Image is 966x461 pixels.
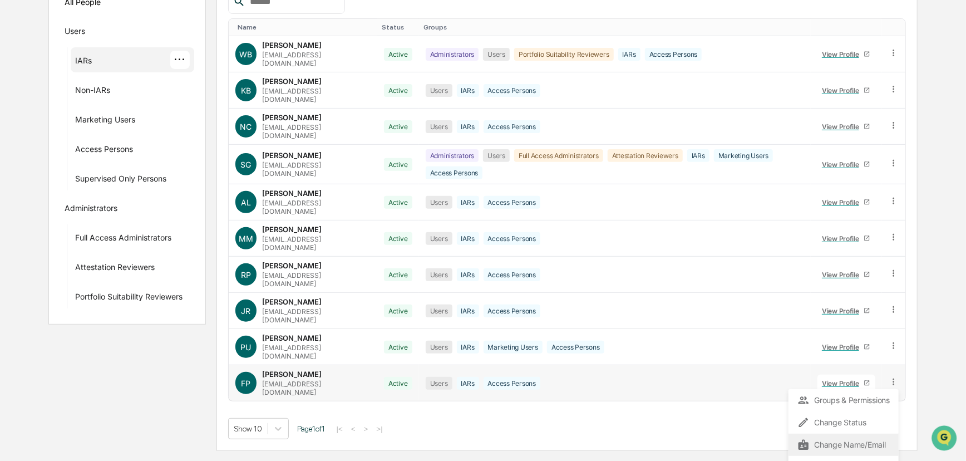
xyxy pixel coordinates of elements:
div: Marketing Users [484,341,543,354]
div: Toggle SortBy [382,23,415,31]
div: Full Access Administrators [75,233,171,246]
div: Active [384,48,412,61]
div: Access Persons [547,341,604,354]
a: View Profile [817,194,875,211]
span: JR [241,306,250,316]
div: Toggle SortBy [815,23,878,31]
div: [EMAIL_ADDRESS][DOMAIN_NAME] [262,161,371,178]
div: Toggle SortBy [423,23,806,31]
button: < [348,424,359,434]
div: IARs [457,196,479,209]
div: Active [384,196,412,209]
div: Full Access Administrators [514,149,603,162]
span: SG [240,160,251,169]
div: Access Persons [484,268,541,281]
div: Toggle SortBy [891,23,901,31]
div: Access Persons [484,196,541,209]
div: [EMAIL_ADDRESS][DOMAIN_NAME] [262,87,371,104]
div: Users [426,377,452,390]
div: Administrators [65,203,117,217]
div: Change Name/Email [797,438,890,452]
a: View Profile [817,230,875,247]
div: [PERSON_NAME] [262,77,322,86]
div: View Profile [822,160,864,169]
button: >| [373,424,386,434]
a: View Profile [817,302,875,320]
div: Users [426,268,452,281]
div: View Profile [822,343,864,351]
div: Access Persons [75,144,133,158]
div: Marketing Users [714,149,773,162]
div: Supervised Only Persons [75,174,166,187]
div: IARs [457,305,479,317]
div: View Profile [822,50,864,58]
div: Marketing Users [75,115,135,128]
div: Users [483,48,510,61]
div: Administrators [426,149,479,162]
div: Users [426,341,452,354]
div: Toggle SortBy [238,23,373,31]
div: IARs [457,377,479,390]
div: Active [384,120,412,133]
a: View Profile [817,118,875,135]
div: [EMAIL_ADDRESS][DOMAIN_NAME] [262,380,371,396]
div: Access Persons [484,305,541,317]
div: Users [426,305,452,317]
a: View Profile [817,339,875,356]
div: View Profile [822,379,864,388]
div: 🗄️ [81,141,90,150]
button: > [361,424,372,434]
div: IARs [457,84,479,97]
a: Powered byPylon [78,188,135,197]
div: Change Status [797,416,890,429]
div: Active [384,84,412,97]
div: [EMAIL_ADDRESS][DOMAIN_NAME] [262,271,371,288]
div: [EMAIL_ADDRESS][DOMAIN_NAME] [262,51,371,67]
div: [EMAIL_ADDRESS][DOMAIN_NAME] [262,235,371,252]
div: Users [426,120,452,133]
div: Active [384,377,412,390]
div: Access Persons [645,48,702,61]
div: Access Persons [484,232,541,245]
div: [PERSON_NAME] [262,225,322,234]
span: PU [240,342,251,352]
div: Active [384,158,412,171]
div: View Profile [822,234,864,243]
div: 🖐️ [11,141,20,150]
div: Non-IARs [75,85,110,99]
div: [EMAIL_ADDRESS][DOMAIN_NAME] [262,344,371,360]
div: Administrators [426,48,479,61]
div: [EMAIL_ADDRESS][DOMAIN_NAME] [262,123,371,140]
div: Access Persons [426,166,483,179]
div: Users [65,26,85,40]
span: KB [241,86,251,95]
a: View Profile [817,266,875,283]
button: Start new chat [189,89,203,102]
div: [PERSON_NAME] [262,297,322,306]
div: [EMAIL_ADDRESS][DOMAIN_NAME] [262,199,371,215]
div: Access Persons [484,84,541,97]
img: 1746055101610-c473b297-6a78-478c-a979-82029cc54cd1 [11,85,31,105]
span: Pylon [111,189,135,197]
div: We're available if you need us! [38,96,141,105]
div: Users [426,232,452,245]
div: View Profile [822,271,864,279]
div: Active [384,232,412,245]
span: Data Lookup [22,161,70,173]
div: [EMAIL_ADDRESS][DOMAIN_NAME] [262,307,371,324]
div: IARs [457,341,479,354]
div: [PERSON_NAME] [262,113,322,122]
span: MM [239,234,253,243]
div: Active [384,305,412,317]
div: View Profile [822,307,864,315]
div: Groups & Permissions [797,394,890,407]
div: Active [384,341,412,354]
span: Attestations [92,140,138,151]
div: Users [483,149,510,162]
span: Preclearance [22,140,72,151]
span: NC [240,122,252,131]
span: AL [241,198,251,207]
div: [PERSON_NAME] [262,334,322,342]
